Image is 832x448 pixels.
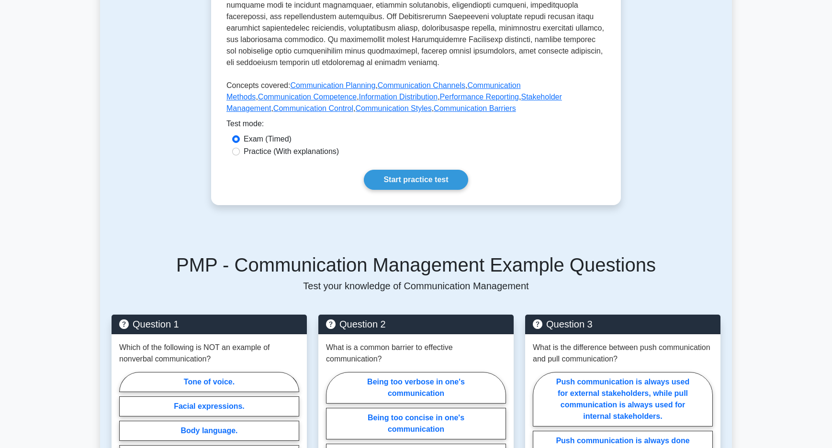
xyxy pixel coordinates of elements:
h5: Question 1 [119,318,299,330]
a: Start practice test [364,170,468,190]
label: Exam (Timed) [244,133,292,145]
a: Communication Barriers [434,104,516,112]
a: Communication Competence [258,93,357,101]
h5: Question 3 [533,318,713,330]
p: Concepts covered: , , , , , , , , , [226,80,606,118]
label: Body language. [119,421,299,441]
a: Communication Styles [355,104,431,112]
div: Test mode: [226,118,606,133]
label: Practice (With explanations) [244,146,339,157]
a: Communication Channels [378,81,465,89]
a: Performance Reporting [440,93,519,101]
a: Communication Planning [290,81,375,89]
label: Tone of voice. [119,372,299,392]
label: Push communication is always used for external stakeholders, while pull communication is always u... [533,372,713,426]
a: Communication Control [273,104,353,112]
a: Stakeholder Management [226,93,562,112]
label: Being too verbose in one's communication [326,372,506,404]
a: Information Distribution [359,93,438,101]
label: Facial expressions. [119,396,299,416]
p: What is the difference between push communication and pull communication? [533,342,713,365]
label: Being too concise in one's communication [326,408,506,439]
p: Test your knowledge of Communication Management [112,280,720,292]
p: Which of the following is NOT an example of nonverbal communication? [119,342,299,365]
h5: Question 2 [326,318,506,330]
h5: PMP - Communication Management Example Questions [112,253,720,276]
p: What is a common barrier to effective communication? [326,342,506,365]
